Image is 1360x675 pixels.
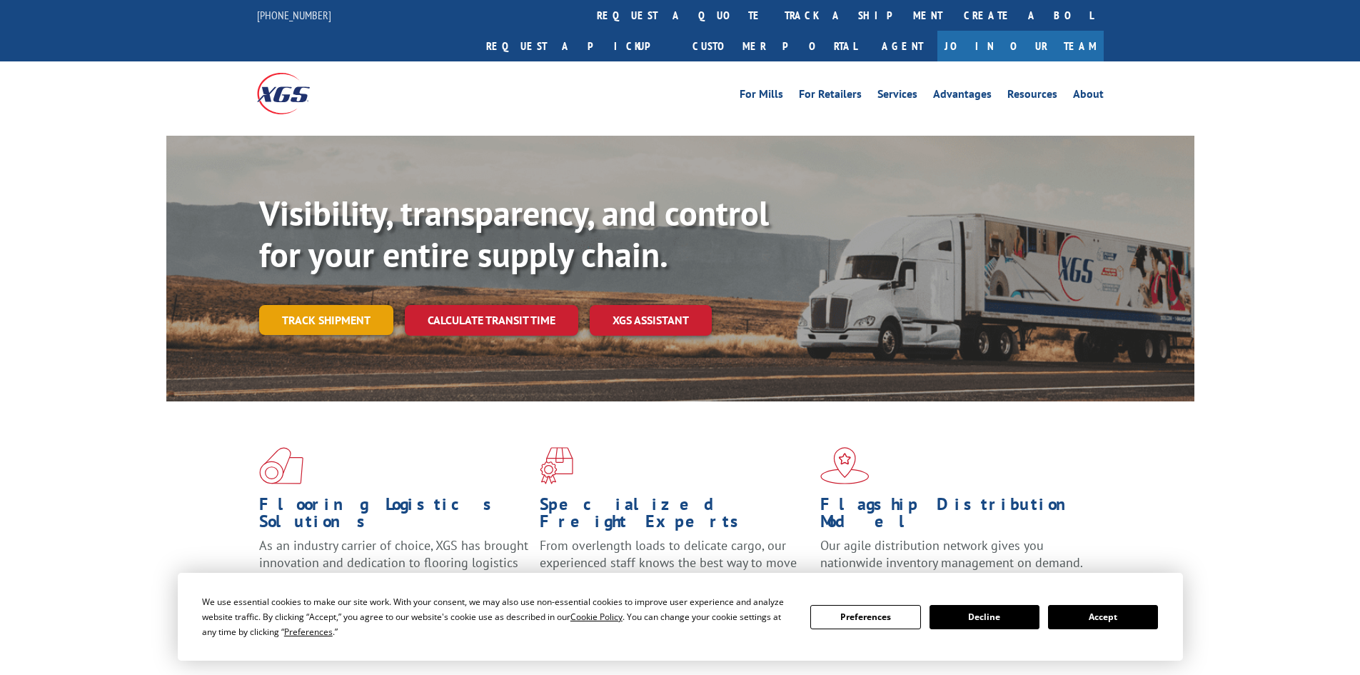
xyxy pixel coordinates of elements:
span: Cookie Policy [570,611,623,623]
a: Resources [1007,89,1057,104]
a: Customer Portal [682,31,867,61]
a: Advantages [933,89,992,104]
span: Preferences [284,626,333,638]
div: We use essential cookies to make our site work. With your consent, we may also use non-essential ... [202,594,793,639]
img: xgs-icon-focused-on-flooring-red [540,447,573,484]
p: From overlength loads to delicate cargo, our experienced staff knows the best way to move your fr... [540,537,810,601]
a: Request a pickup [475,31,682,61]
button: Accept [1048,605,1158,629]
a: Services [877,89,917,104]
a: Calculate transit time [405,305,578,336]
a: Join Our Team [937,31,1104,61]
span: As an industry carrier of choice, XGS has brought innovation and dedication to flooring logistics... [259,537,528,588]
a: [PHONE_NUMBER] [257,8,331,22]
a: XGS ASSISTANT [590,305,712,336]
img: xgs-icon-total-supply-chain-intelligence-red [259,447,303,484]
a: Agent [867,31,937,61]
a: For Mills [740,89,783,104]
span: Our agile distribution network gives you nationwide inventory management on demand. [820,537,1083,571]
a: Track shipment [259,305,393,335]
a: For Retailers [799,89,862,104]
h1: Flooring Logistics Solutions [259,496,529,537]
div: Cookie Consent Prompt [178,573,1183,661]
a: About [1073,89,1104,104]
img: xgs-icon-flagship-distribution-model-red [820,447,870,484]
b: Visibility, transparency, and control for your entire supply chain. [259,191,769,276]
h1: Flagship Distribution Model [820,496,1090,537]
button: Decline [930,605,1039,629]
button: Preferences [810,605,920,629]
h1: Specialized Freight Experts [540,496,810,537]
